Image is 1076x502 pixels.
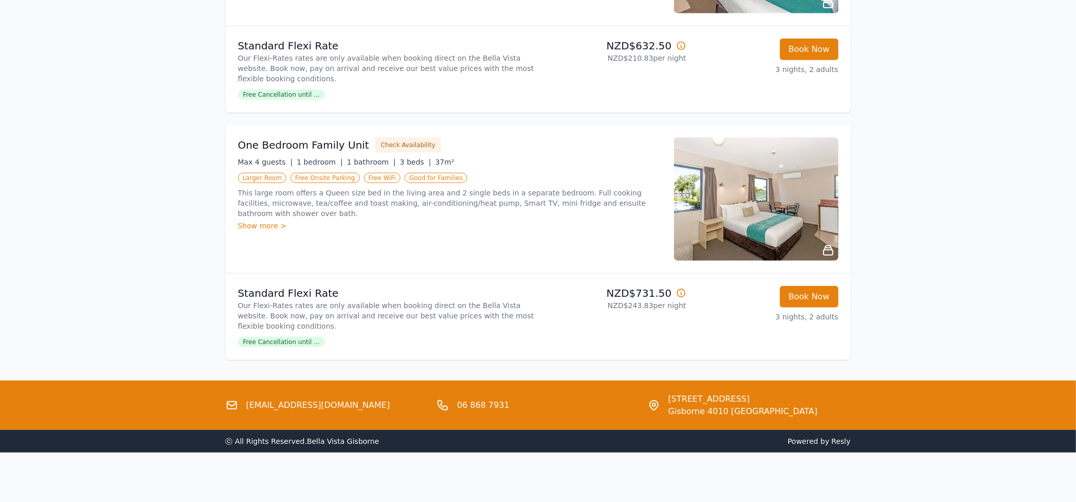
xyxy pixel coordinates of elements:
p: NZD$243.83 per night [542,300,686,311]
span: Good for Families [405,173,467,183]
h3: One Bedroom Family Unit [238,138,369,152]
span: 3 beds | [400,158,431,166]
p: Standard Flexi Rate [238,286,534,300]
span: 37m² [435,158,454,166]
p: Our Flexi-Rates rates are only available when booking direct on the Bella Vista website. Book now... [238,53,534,84]
span: Powered by [542,436,851,446]
p: 3 nights, 2 adults [695,312,838,322]
p: 3 nights, 2 adults [695,64,838,75]
p: NZD$632.50 [542,39,686,53]
div: Show more > [238,221,662,231]
span: Free Cancellation until ... [238,337,325,347]
span: Larger Room [238,173,287,183]
span: Max 4 guests | [238,158,293,166]
span: 1 bedroom | [297,158,343,166]
button: Book Now [780,39,838,60]
a: 06 868 7931 [457,399,509,411]
p: NZD$210.83 per night [542,53,686,63]
span: Free WiFi [364,173,401,183]
span: ⓒ All Rights Reserved. Bella Vista Gisborne [226,437,379,445]
button: Check Availability [375,137,441,153]
span: [STREET_ADDRESS] [668,393,817,405]
a: Resly [831,437,850,445]
span: Free Cancellation until ... [238,89,325,100]
p: This large room offers a Queen size bed in the living area and 2 single beds in a separate bedroo... [238,188,662,219]
p: NZD$731.50 [542,286,686,300]
p: Our Flexi-Rates rates are only available when booking direct on the Bella Vista website. Book now... [238,300,534,331]
button: Book Now [780,286,838,308]
p: Standard Flexi Rate [238,39,534,53]
span: 1 bathroom | [347,158,396,166]
span: Free Onsite Parking [290,173,359,183]
span: Gisborne 4010 [GEOGRAPHIC_DATA] [668,405,817,418]
a: [EMAIL_ADDRESS][DOMAIN_NAME] [246,399,390,411]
